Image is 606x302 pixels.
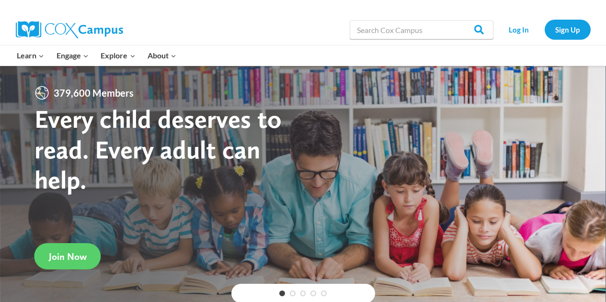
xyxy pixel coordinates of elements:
span: Join Now [49,251,87,262]
span: Learn [17,49,44,62]
nav: Secondary Navigation [498,20,591,39]
a: Log In [498,20,540,39]
a: 3 [300,291,306,296]
a: 1 [279,291,285,296]
input: Search Cox Campus [350,20,493,39]
a: 4 [310,291,316,296]
nav: Primary Navigation [11,45,183,66]
a: Join Now [34,243,101,269]
a: 2 [290,291,296,296]
span: 379,600 Members [50,85,137,101]
a: 5 [321,291,327,296]
img: Cox Campus [16,21,123,38]
strong: Every child deserves to read. Every adult can help. [34,103,282,195]
a: Sign Up [545,20,591,39]
span: About [148,49,176,62]
span: Explore [101,49,135,62]
span: Engage [57,49,89,62]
